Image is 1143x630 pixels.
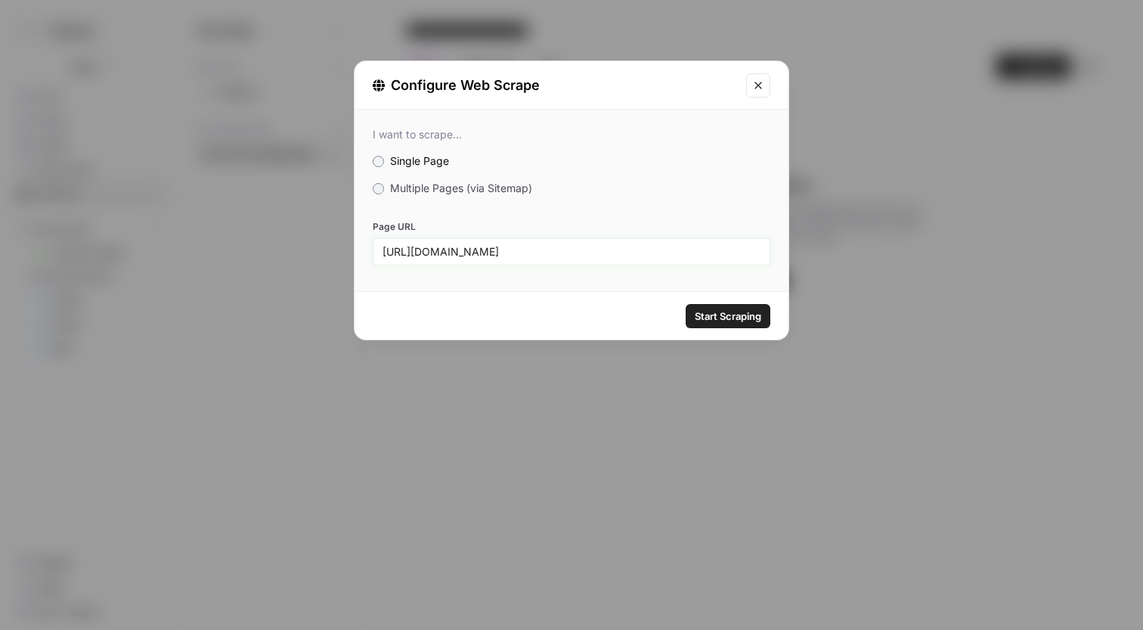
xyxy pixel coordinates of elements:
[695,309,761,324] span: Start Scraping
[390,182,532,194] span: Multiple Pages (via Sitemap)
[373,156,384,167] input: Single Page
[373,220,770,234] label: Page URL
[686,304,770,328] button: Start Scraping
[373,75,737,96] div: Configure Web Scrape
[746,73,770,98] button: Close modal
[383,245,760,259] input: e.g: www.domain.com/blog/article-title
[390,154,449,167] span: Single Page
[373,183,384,194] input: Multiple Pages (via Sitemap)
[373,128,770,141] div: I want to scrape...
